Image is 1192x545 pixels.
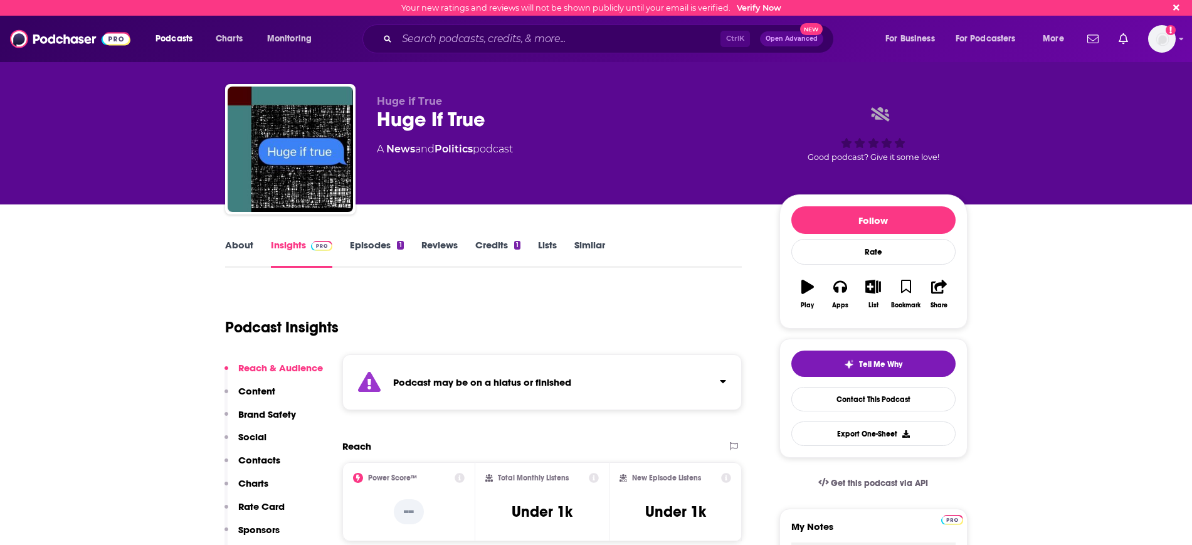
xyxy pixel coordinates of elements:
[801,302,814,309] div: Play
[1034,29,1080,49] button: open menu
[238,477,268,489] p: Charts
[808,152,939,162] span: Good podcast? Give it some love!
[397,29,720,49] input: Search podcasts, credits, & more...
[10,27,130,51] img: Podchaser - Follow, Share and Rate Podcasts
[891,302,920,309] div: Bookmark
[1166,25,1176,35] svg: Email not verified
[824,272,857,317] button: Apps
[766,36,818,42] span: Open Advanced
[941,515,963,525] img: Podchaser Pro
[760,31,823,46] button: Open AdvancedNew
[397,241,403,250] div: 1
[791,421,956,446] button: Export One-Sheet
[941,513,963,525] a: Pro website
[956,30,1016,48] span: For Podcasters
[377,142,513,157] div: A podcast
[779,95,968,173] div: Good podcast? Give it some love!
[258,29,328,49] button: open menu
[386,143,415,155] a: News
[224,385,275,408] button: Content
[393,376,571,388] strong: Podcast may be on a hiatus or finished
[311,241,333,251] img: Podchaser Pro
[208,29,250,49] a: Charts
[377,95,442,107] span: Huge if True
[238,431,266,443] p: Social
[475,239,520,268] a: Credits1
[931,302,947,309] div: Share
[238,500,285,512] p: Rate Card
[498,474,569,482] h2: Total Monthly Listens
[538,239,557,268] a: Lists
[342,440,371,452] h2: Reach
[859,359,902,369] span: Tell Me Why
[800,23,823,35] span: New
[737,3,781,13] a: Verify Now
[1148,25,1176,53] button: Show profile menu
[1114,28,1133,50] a: Show notifications dropdown
[922,272,955,317] button: Share
[224,431,266,454] button: Social
[267,30,312,48] span: Monitoring
[1043,30,1064,48] span: More
[514,241,520,250] div: 1
[720,31,750,47] span: Ctrl K
[947,29,1034,49] button: open menu
[238,524,280,536] p: Sponsors
[1148,25,1176,53] span: Logged in as MelissaPS
[238,454,280,466] p: Contacts
[791,521,956,542] label: My Notes
[791,239,956,265] div: Rate
[574,239,605,268] a: Similar
[394,499,424,524] p: --
[238,408,296,420] p: Brand Safety
[374,24,846,53] div: Search podcasts, credits, & more...
[632,474,701,482] h2: New Episode Listens
[512,502,572,521] h3: Under 1k
[832,302,848,309] div: Apps
[1148,25,1176,53] img: User Profile
[216,30,243,48] span: Charts
[368,474,417,482] h2: Power Score™
[857,272,889,317] button: List
[890,272,922,317] button: Bookmark
[421,239,458,268] a: Reviews
[342,354,742,410] section: Click to expand status details
[350,239,403,268] a: Episodes1
[808,468,939,499] a: Get this podcast via API
[868,302,878,309] div: List
[225,318,339,337] h1: Podcast Insights
[147,29,209,49] button: open menu
[1082,28,1104,50] a: Show notifications dropdown
[844,359,854,369] img: tell me why sparkle
[156,30,193,48] span: Podcasts
[831,478,928,489] span: Get this podcast via API
[877,29,951,49] button: open menu
[224,477,268,500] button: Charts
[224,500,285,524] button: Rate Card
[238,385,275,397] p: Content
[435,143,473,155] a: Politics
[238,362,323,374] p: Reach & Audience
[271,239,333,268] a: InsightsPodchaser Pro
[791,206,956,234] button: Follow
[885,30,935,48] span: For Business
[415,143,435,155] span: and
[791,272,824,317] button: Play
[224,454,280,477] button: Contacts
[228,87,353,212] img: Huge If True
[401,3,781,13] div: Your new ratings and reviews will not be shown publicly until your email is verified.
[224,362,323,385] button: Reach & Audience
[791,387,956,411] a: Contact This Podcast
[791,351,956,377] button: tell me why sparkleTell Me Why
[645,502,706,521] h3: Under 1k
[225,239,253,268] a: About
[224,408,296,431] button: Brand Safety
